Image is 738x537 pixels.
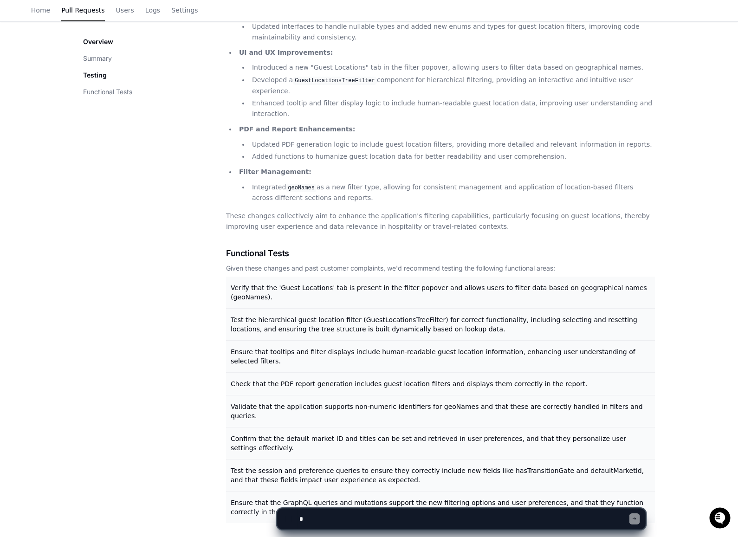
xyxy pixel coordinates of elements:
span: Pull Requests [61,7,104,13]
img: 7525507653686_35a1cc9e00a5807c6d71_72.png [19,69,36,86]
p: Overview [83,37,113,46]
button: Functional Tests [83,87,132,97]
span: Ensure that the GraphQL queries and mutations support the new filtering options and user preferen... [231,499,643,516]
button: Summary [83,54,112,63]
a: Powered byPylon [65,145,112,152]
span: Logs [145,7,160,13]
li: Introduced a new "Guest Locations" tab in the filter popover, allowing users to filter data based... [249,62,655,73]
code: GuestLocationsTreeFilter [293,77,377,85]
div: Past conversations [9,101,62,109]
div: Welcome [9,37,169,52]
span: [DATE] [82,124,101,132]
span: Test the hierarchical guest location filter (GuestLocationsTreeFilter) for correct functionality,... [231,316,637,333]
div: We're available if you need us! [42,78,128,86]
span: Check that the PDF report generation includes guest location filters and displays them correctly ... [231,380,588,388]
p: These changes collectively aim to enhance the application's filtering capabilities, particularly ... [226,211,655,232]
strong: UI and UX Improvements: [239,49,333,56]
div: Given these changes and past customer complaints, we'd recommend testing the following functional... [226,264,655,273]
span: Ensure that tooltips and filter displays include human-readable guest location information, enhan... [231,348,635,365]
p: Testing [83,71,107,80]
li: Enhanced tooltip and filter display logic to include human-readable guest location data, improvin... [249,98,655,119]
img: PlayerZero [9,9,28,28]
img: 1736555170064-99ba0984-63c1-480f-8ee9-699278ef63ed [19,125,26,132]
img: Animesh Koratana [9,116,24,130]
div: Start new chat [42,69,152,78]
span: Validate that the application supports non-numeric identifiers for geoNames and that these are co... [231,403,643,420]
code: geoNames [286,184,317,192]
span: Test the session and preference queries to ensure they correctly include new fields like hasTrans... [231,467,644,484]
span: Pylon [92,145,112,152]
li: Developed a component for hierarchical filtering, providing an interactive and intuitive user exp... [249,75,655,96]
button: See all [144,99,169,110]
strong: PDF and Report Enhancements: [239,125,355,133]
span: Home [31,7,50,13]
img: 1736555170064-99ba0984-63c1-480f-8ee9-699278ef63ed [9,69,26,86]
span: Settings [171,7,198,13]
li: Updated PDF generation logic to include guest location filters, providing more detailed and relev... [249,139,655,150]
span: Users [116,7,134,13]
li: Integrated as a new filter type, allowing for consistent management and application of location-b... [249,182,655,203]
iframe: Open customer support [708,506,733,531]
span: Confirm that the default market ID and titles can be set and retrieved in user preferences, and t... [231,435,626,452]
li: Added functions to humanize guest location data for better readability and user comprehension. [249,151,655,162]
strong: Filter Management: [239,168,311,175]
span: • [77,124,80,132]
span: [PERSON_NAME] [29,124,75,132]
li: Updated interfaces to handle nullable types and added new enums and types for guest location filt... [249,21,655,43]
button: Start new chat [158,72,169,83]
span: Functional Tests [226,247,289,260]
span: Verify that the 'Guest Locations' tab is present in the filter popover and allows users to filter... [231,284,647,301]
